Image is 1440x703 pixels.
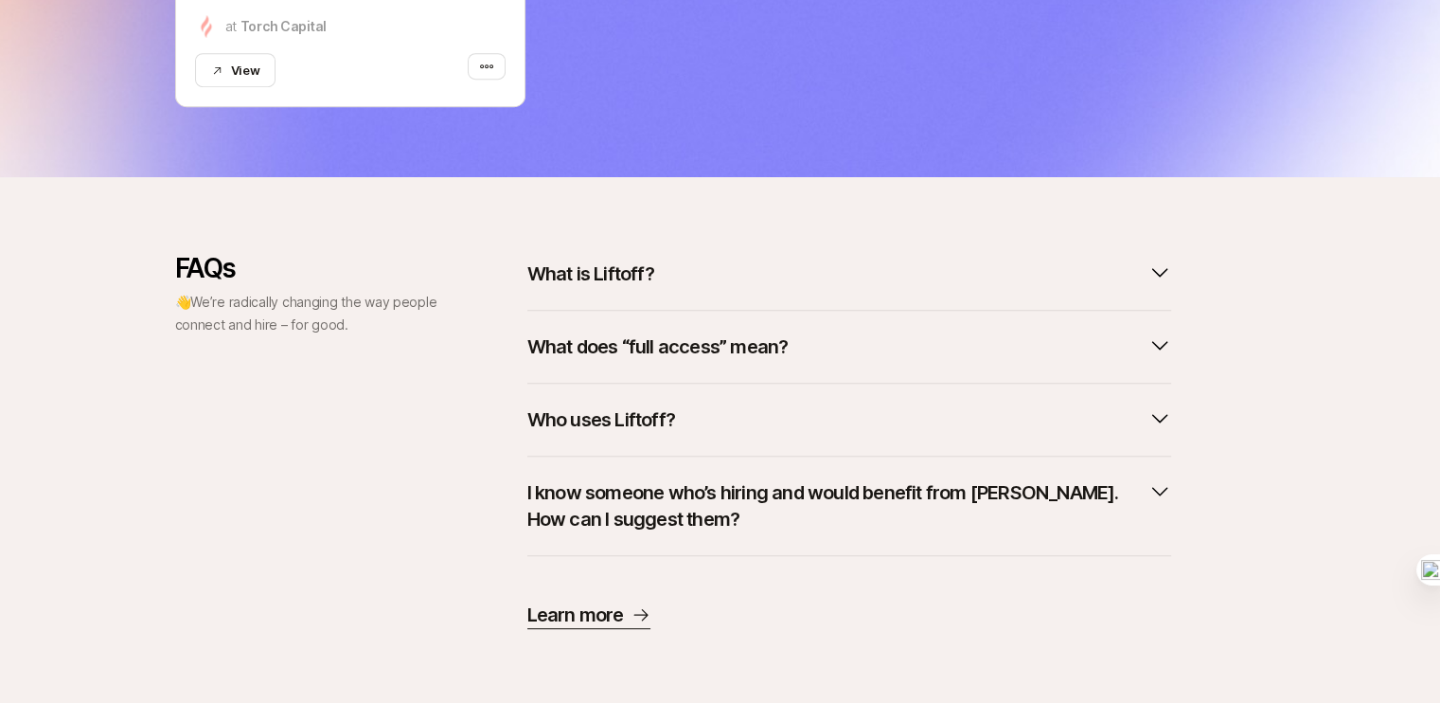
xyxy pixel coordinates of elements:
[527,253,1171,295] button: What is Liftoff?
[175,294,437,333] span: We’re radically changing the way people connect and hire – for good.
[527,602,650,629] a: Learn more
[195,53,276,87] button: View
[527,406,675,433] p: Who uses Liftoff?
[527,333,789,360] p: What does “full access” mean?
[527,479,1141,532] p: I know someone who’s hiring and would benefit from [PERSON_NAME]. How can I suggest them?
[527,261,654,287] p: What is Liftoff?
[527,326,1171,368] button: What does “full access” mean?
[527,472,1171,540] button: I know someone who’s hiring and would benefit from [PERSON_NAME]. How can I suggest them?
[527,399,1171,441] button: Who uses Liftoff?
[175,291,440,336] p: 👋
[175,253,440,283] p: FAQs
[527,602,624,628] p: Learn more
